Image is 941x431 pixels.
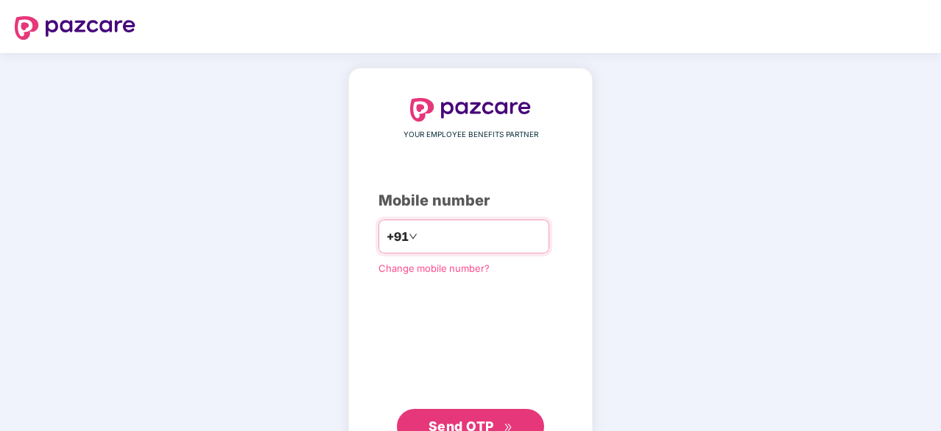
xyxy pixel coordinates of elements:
div: Mobile number [378,189,563,212]
img: logo [15,16,135,40]
span: YOUR EMPLOYEE BENEFITS PARTNER [403,129,538,141]
span: +91 [387,228,409,246]
span: down [409,232,417,241]
a: Change mobile number? [378,262,490,274]
img: logo [410,98,531,122]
